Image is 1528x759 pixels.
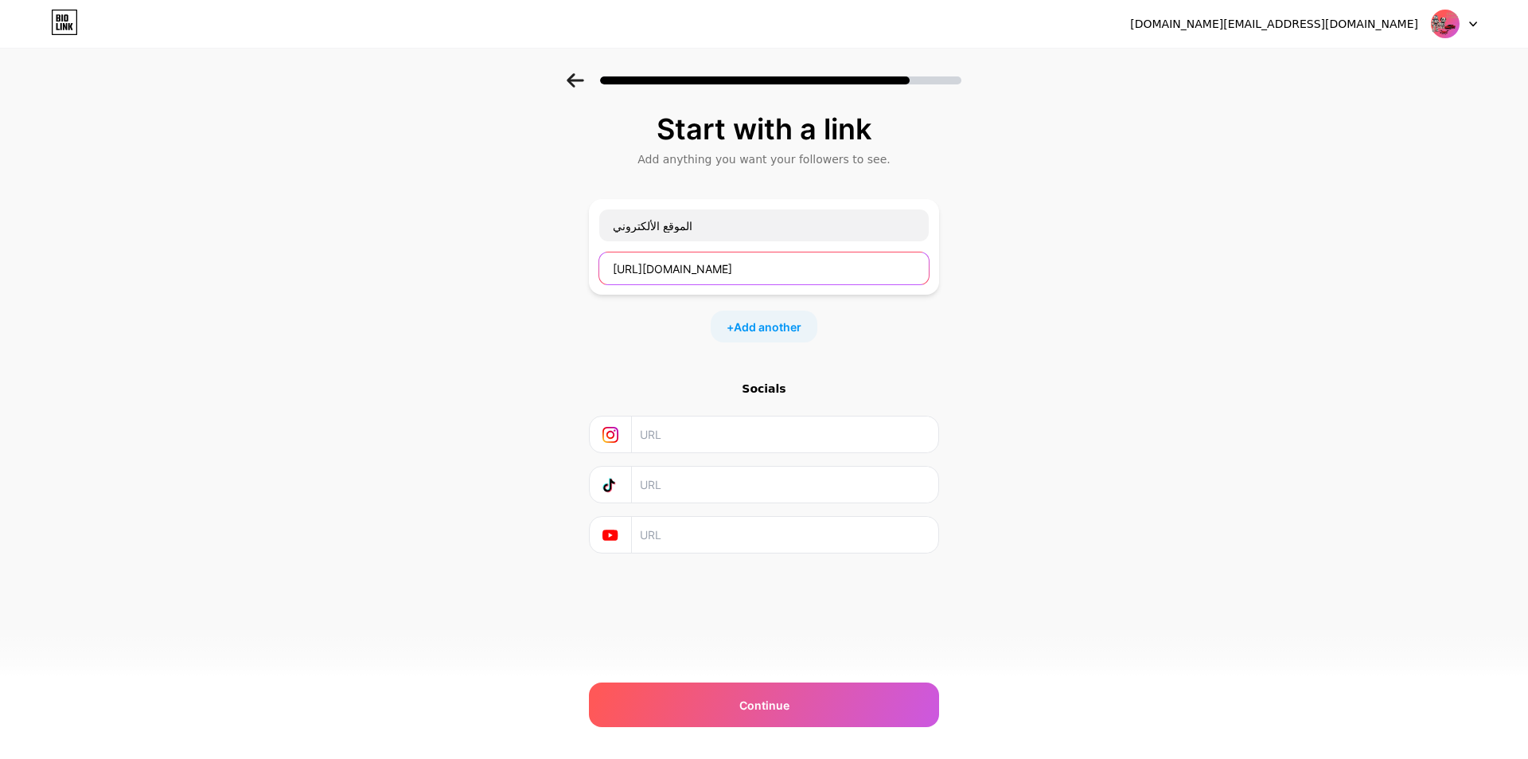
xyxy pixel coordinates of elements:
[1130,16,1418,33] div: [DOMAIN_NAME][EMAIL_ADDRESS][DOMAIN_NAME]
[589,381,939,397] div: Socials
[599,209,929,241] input: Link name
[597,113,931,145] div: Start with a link
[711,311,817,342] div: +
[734,319,801,335] span: Add another
[640,517,929,553] input: URL
[599,252,929,284] input: URL
[739,697,789,714] span: Continue
[640,467,929,503] input: URL
[640,417,929,452] input: URL
[1430,9,1460,39] img: chinaplanet
[597,151,931,167] div: Add anything you want your followers to see.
